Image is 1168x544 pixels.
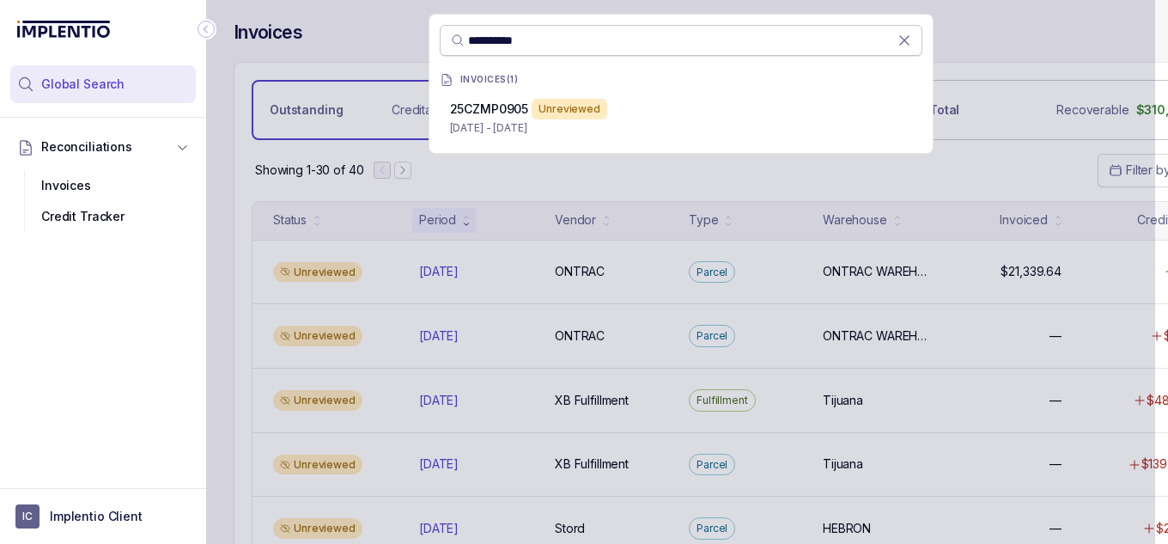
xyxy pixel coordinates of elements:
span: Reconciliations [41,138,132,156]
span: 25CZMP0905 [450,101,529,116]
div: Unreviewed [532,99,607,119]
div: Credit Tracker [24,201,182,232]
p: [DATE] - [DATE] [450,119,912,137]
p: INVOICES ( 1 ) [460,75,519,85]
p: Implentio Client [50,508,143,525]
span: User initials [15,504,40,529]
span: Global Search [41,76,125,93]
div: Invoices [24,170,182,201]
div: Collapse Icon [196,19,216,40]
button: Reconciliations [10,128,196,166]
div: Reconciliations [10,167,196,236]
button: User initialsImplentio Client [15,504,191,529]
